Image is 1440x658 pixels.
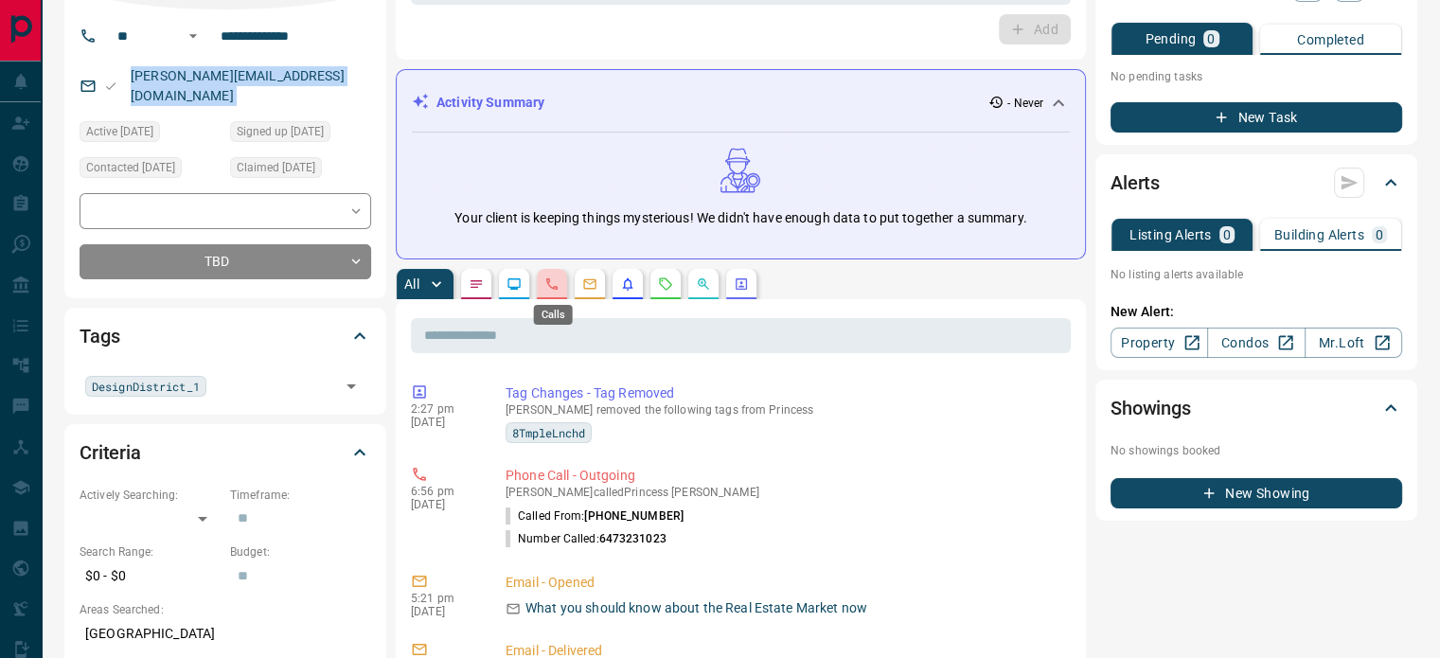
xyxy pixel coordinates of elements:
[696,276,711,292] svg: Opportunities
[104,80,117,93] svg: Email Valid
[734,276,749,292] svg: Agent Actions
[230,157,371,184] div: Thu Jun 02 2022
[411,592,477,605] p: 5:21 pm
[86,122,153,141] span: Active [DATE]
[1297,33,1364,46] p: Completed
[80,618,371,649] p: [GEOGRAPHIC_DATA]
[436,93,544,113] p: Activity Summary
[1111,478,1402,508] button: New Showing
[544,276,560,292] svg: Calls
[80,437,141,468] h2: Criteria
[230,543,371,560] p: Budget:
[1376,228,1383,241] p: 0
[507,276,522,292] svg: Lead Browsing Activity
[525,598,867,618] p: What you should know about the Real Estate Market now
[1145,32,1196,45] p: Pending
[411,485,477,498] p: 6:56 pm
[80,157,221,184] div: Fri Jun 03 2022
[80,313,371,359] div: Tags
[80,244,371,279] div: TBD
[506,403,1063,417] p: [PERSON_NAME] removed the following tags from Princess
[411,498,477,511] p: [DATE]
[411,402,477,416] p: 2:27 pm
[80,560,221,592] p: $0 - $0
[506,486,1063,499] p: [PERSON_NAME] called Princess [PERSON_NAME]
[1111,266,1402,283] p: No listing alerts available
[404,277,419,291] p: All
[506,466,1063,486] p: Phone Call - Outgoing
[454,208,1026,228] p: Your client is keeping things mysterious! We didn't have enough data to put together a summary.
[1111,393,1191,423] h2: Showings
[80,487,221,504] p: Actively Searching:
[411,416,477,429] p: [DATE]
[1111,385,1402,431] div: Showings
[237,122,324,141] span: Signed up [DATE]
[80,601,371,618] p: Areas Searched:
[658,276,673,292] svg: Requests
[1129,228,1212,241] p: Listing Alerts
[506,507,684,525] p: Called From:
[412,85,1070,120] div: Activity Summary- Never
[620,276,635,292] svg: Listing Alerts
[80,543,221,560] p: Search Range:
[230,487,371,504] p: Timeframe:
[1207,328,1305,358] a: Condos
[599,532,667,545] span: 6473231023
[1274,228,1364,241] p: Building Alerts
[237,158,315,177] span: Claimed [DATE]
[469,276,484,292] svg: Notes
[506,573,1063,593] p: Email - Opened
[1007,95,1043,112] p: - Never
[182,25,204,47] button: Open
[582,276,597,292] svg: Emails
[131,68,345,103] a: [PERSON_NAME][EMAIL_ADDRESS][DOMAIN_NAME]
[80,121,221,148] div: Mon May 30 2022
[92,377,200,396] span: DesignDistrict_1
[506,383,1063,403] p: Tag Changes - Tag Removed
[86,158,175,177] span: Contacted [DATE]
[230,121,371,148] div: Mon May 30 2022
[1111,442,1402,459] p: No showings booked
[1223,228,1231,241] p: 0
[1111,102,1402,133] button: New Task
[1111,168,1160,198] h2: Alerts
[80,430,371,475] div: Criteria
[338,373,364,400] button: Open
[1111,328,1208,358] a: Property
[512,423,585,442] span: 8TmpleLnchd
[584,509,684,523] span: [PHONE_NUMBER]
[80,321,119,351] h2: Tags
[1111,62,1402,91] p: No pending tasks
[506,530,667,547] p: Number Called:
[411,605,477,618] p: [DATE]
[534,305,573,325] div: Calls
[1111,302,1402,322] p: New Alert:
[1111,160,1402,205] div: Alerts
[1305,328,1402,358] a: Mr.Loft
[1207,32,1215,45] p: 0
